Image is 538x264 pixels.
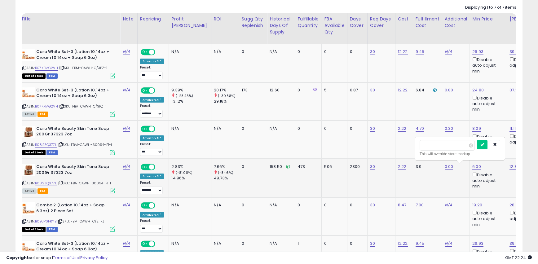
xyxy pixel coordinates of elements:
[472,56,502,74] div: Disable auto adjust min
[140,142,164,156] div: Preset:
[214,175,239,181] div: 49.73%
[36,202,112,215] b: Combo 2 (Lotion 10.14oz + Soap 6.3oz) 2 Piece Set
[445,87,453,93] a: 0.80
[370,202,375,208] a: 30
[141,241,149,246] span: ON
[416,240,425,247] a: 9.45
[140,212,164,218] div: Amazon AI *
[140,181,164,195] div: Preset:
[445,164,453,170] a: 0.00
[398,240,408,247] a: 12.22
[242,126,262,131] div: 0
[214,126,234,131] div: N/A
[370,164,375,170] a: 30
[36,126,112,139] b: Caro White Beauty Skin Tone Soap 200Gr 37323 7oz
[22,188,37,194] span: All listings currently available for purchase on Amazon
[59,65,107,70] span: | SKU: FBM-CAWH-C/3PZ-1
[53,255,79,261] a: Terms of Use
[214,49,234,55] div: N/A
[140,65,164,79] div: Preset:
[154,88,164,93] span: OFF
[36,241,112,254] b: Caro White Set-3 (Lotion 10.14oz + Cream 10.14oz + Soap 6.3oz)
[140,59,164,64] div: Amazon AI *
[416,202,424,208] a: 7.00
[214,202,234,208] div: N/A
[140,135,164,141] div: Amazon AI *
[509,87,520,93] a: 37.99
[350,241,363,246] div: 0
[22,87,115,116] div: ASIN:
[22,202,115,231] div: ASIN:
[37,112,48,117] span: FBA
[21,16,117,22] div: Title
[171,49,206,55] div: N/A
[123,240,130,247] a: N/A
[36,164,112,177] b: Caro White Beauty Skin Tone Soap 200Gr 37323 7oz
[350,202,363,208] div: 0
[22,126,35,138] img: 41iifNkd4pL._SL40_.jpg
[58,142,112,147] span: | SKU: FBM-CAWH-30094-P1-1
[465,5,516,11] div: Displaying 1 to 7 of 7 items
[370,49,375,55] a: 30
[398,164,407,170] a: 2.22
[370,87,375,93] a: 30
[242,87,262,93] div: 173
[472,202,482,208] a: 19.20
[472,171,502,189] div: Disable auto adjust min
[58,181,111,186] span: | SKU: FBA-CAWH-30094-P1-1
[35,142,57,147] a: B082ZQ377L
[22,49,35,61] img: 41wv86ZrFVL._SL40_.jpg
[270,164,290,169] div: 158.50
[57,219,108,224] span: | SKU: FBM-CAWH-C/2-PZ-1
[22,164,115,193] div: ASIN:
[350,49,363,55] div: 0
[324,16,344,35] div: FBA Available Qty
[123,202,130,208] a: N/A
[298,87,317,93] div: 0
[141,203,149,208] span: ON
[22,164,35,176] img: 41iifNkd4pL._SL40_.jpg
[298,16,319,29] div: Fulfillable Quantity
[298,241,317,246] div: 1
[140,219,164,233] div: Preset:
[445,125,453,132] a: 0.30
[36,49,112,62] b: Caro White Set-3 (Lotion 10.14oz + Cream 10.14oz + Soap 6.3oz)
[472,164,481,170] a: 6.00
[509,49,520,55] a: 39.87
[472,240,483,247] a: 26.93
[298,49,317,55] div: 0
[141,165,149,170] span: ON
[270,126,290,131] div: N/A
[80,255,108,261] a: Privacy Policy
[35,219,56,224] a: B09JP6FRYB
[324,49,342,55] div: 0
[416,16,439,29] div: Fulfillment Cost
[46,73,58,79] span: FBM
[140,104,164,118] div: Preset:
[171,16,208,29] div: Profit [PERSON_NAME]
[270,241,290,246] div: N/A
[324,202,342,208] div: 0
[214,164,239,169] div: 7.66%
[214,99,239,104] div: 29.18%
[214,241,234,246] div: N/A
[22,241,35,253] img: 41qr3fA0OtL._SL40_.jpg
[154,241,164,246] span: OFF
[472,133,502,151] div: Disable auto adjust min
[171,87,211,93] div: 9.39%
[324,126,342,131] div: 0
[171,99,211,104] div: 13.12%
[324,87,342,93] div: 5
[141,126,149,131] span: ON
[350,87,363,93] div: 0.87
[270,16,292,35] div: Historical Days Of Supply
[509,125,516,132] a: 11.11
[350,126,363,131] div: 0
[176,93,193,98] small: (-28.43%)
[350,164,363,169] div: 2300
[171,126,206,131] div: N/A
[22,87,35,100] img: 41wv86ZrFVL._SL40_.jpg
[239,13,267,44] th: Please note that this number is a calculation based on your required days of coverage and your ve...
[154,126,164,131] span: OFF
[171,164,211,169] div: 2.83%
